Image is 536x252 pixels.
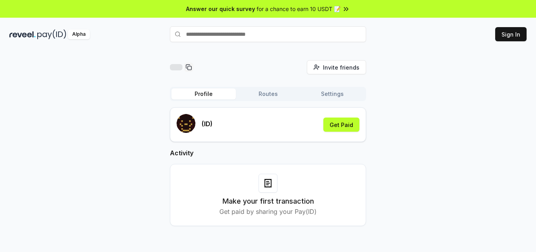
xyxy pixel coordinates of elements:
p: Get paid by sharing your Pay(ID) [219,207,317,216]
span: Invite friends [323,63,359,72]
button: Sign In [495,27,527,41]
h2: Activity [170,148,366,158]
button: Get Paid [323,118,359,132]
button: Profile [171,88,236,99]
button: Settings [300,88,365,99]
img: reveel_dark [9,29,36,39]
span: for a chance to earn 10 USDT 📝 [257,5,341,13]
p: (ID) [202,119,213,129]
button: Routes [236,88,300,99]
img: pay_id [37,29,66,39]
h3: Make your first transaction [222,196,314,207]
span: Answer our quick survey [186,5,255,13]
button: Invite friends [307,60,366,74]
div: Alpha [68,29,90,39]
